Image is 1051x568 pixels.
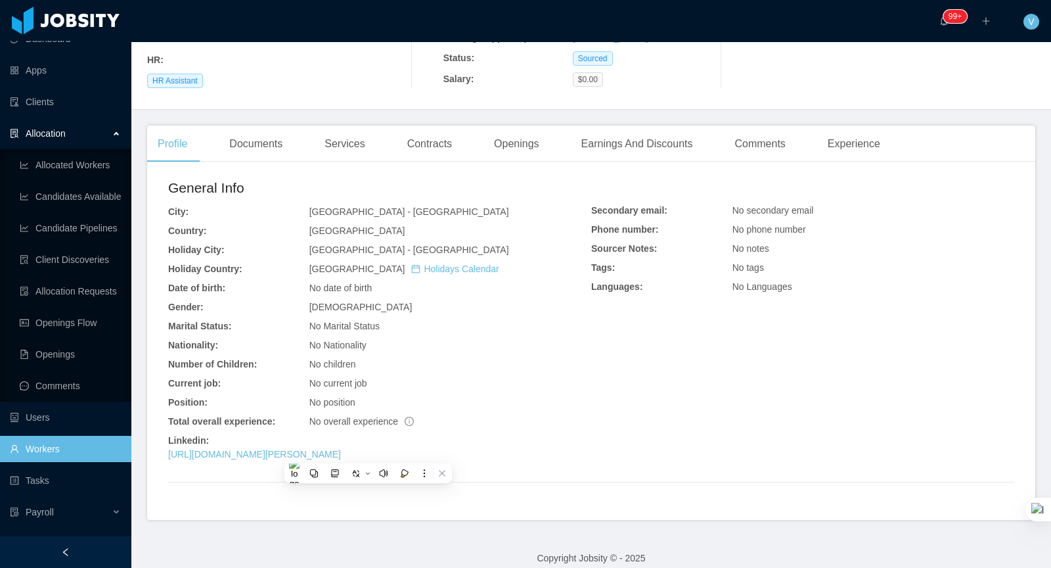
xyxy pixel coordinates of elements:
span: V [1028,14,1034,30]
div: Profile [147,126,198,162]
b: Holiday City: [168,245,225,255]
span: [GEOGRAPHIC_DATA] - [GEOGRAPHIC_DATA] [309,206,509,217]
span: [GEOGRAPHIC_DATA] [309,225,405,236]
span: [GEOGRAPHIC_DATA] - [GEOGRAPHIC_DATA] [309,245,509,255]
b: Total overall experience: [168,416,275,427]
b: Sourcer Notes: [591,243,657,254]
a: icon: file-textOpenings [20,341,121,367]
div: Contracts [397,126,462,162]
b: City: [168,206,189,217]
a: icon: profileTasks [10,467,121,494]
b: Tags: [591,262,615,273]
div: Openings [483,126,550,162]
b: Phone number: [591,224,659,235]
span: No Nationality [309,340,367,350]
span: No date of birth [309,283,372,293]
b: Nationality: [168,340,218,350]
a: icon: messageComments [20,373,121,399]
b: Salary: [443,74,474,84]
h2: General Info [168,177,591,199]
b: Holiday Country: [168,264,242,274]
i: icon: file-protect [10,508,19,517]
a: icon: calendarHolidays Calendar [411,264,499,274]
span: No phone number [732,224,806,235]
b: Secondary email: [591,205,667,216]
a: icon: line-chartAllocated Workers [20,152,121,178]
a: icon: file-doneAllocation Requests [20,278,121,304]
sup: 906 [943,10,967,23]
a: icon: line-chartCandidates Available [20,183,121,210]
a: icon: idcardOpenings Flow [20,310,121,336]
b: Status: [443,53,474,63]
div: Comments [724,126,795,162]
span: [DEMOGRAPHIC_DATA] [309,302,413,312]
i: icon: calendar [411,264,420,273]
b: Position: [168,397,208,408]
div: Experience [817,126,891,162]
b: Languages: [591,281,643,292]
div: No tags [732,261,1014,275]
span: No Marital Status [309,321,380,331]
a: icon: line-chartCandidate Pipelines [20,215,121,241]
b: Country: [168,225,206,236]
span: No position [309,397,355,408]
div: Documents [219,126,293,162]
b: Linkedin: [168,435,209,446]
b: Current job: [168,378,221,389]
span: No Languages [732,281,792,292]
span: Allocation [26,128,66,139]
div: Services [314,126,375,162]
b: Date of birth: [168,283,225,293]
span: $0.00 [573,72,603,87]
a: icon: auditClients [10,89,121,115]
span: Payroll [26,507,54,517]
a: [URL][DOMAIN_NAME][PERSON_NAME] [168,449,341,460]
a: icon: robotUsers [10,404,121,431]
span: No current job [309,378,367,389]
span: No overall experience [309,416,414,427]
div: Earnings And Discounts [571,126,704,162]
b: Marital Status: [168,321,231,331]
a: icon: userWorkers [10,436,121,462]
i: icon: bell [939,16,949,26]
i: icon: plus [981,16,991,26]
span: No secondary email [732,205,814,216]
span: No children [309,359,356,369]
a: icon: appstoreApps [10,57,121,83]
span: Sourced [573,51,613,66]
span: No notes [732,243,769,254]
span: info-circle [405,417,414,426]
b: Gender: [168,302,204,312]
a: icon: file-searchClient Discoveries [20,247,121,273]
b: Number of Children: [168,359,257,369]
i: icon: solution [10,129,19,138]
span: HR Assistant [147,74,203,88]
span: [GEOGRAPHIC_DATA] [309,264,499,274]
b: HR : [147,55,164,65]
